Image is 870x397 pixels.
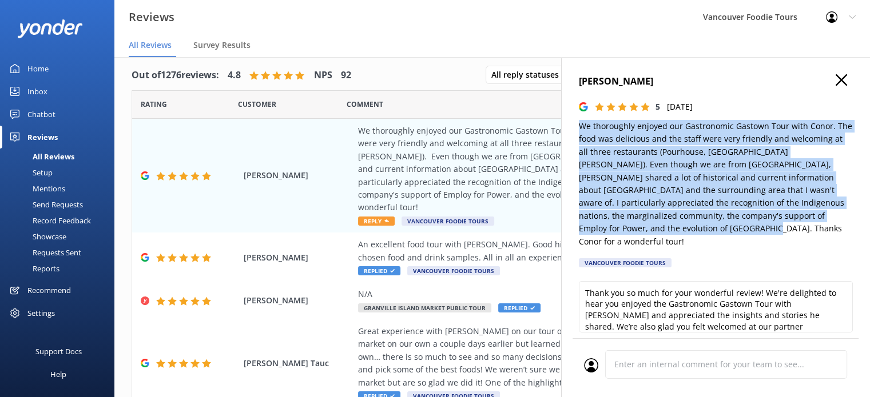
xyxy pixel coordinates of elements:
div: Home [27,57,49,80]
div: We thoroughly enjoyed our Gastronomic Gastown Tour with Conor. The food was delicious and the sta... [358,125,775,214]
img: yonder-white-logo.png [17,19,83,38]
h4: 92 [341,68,351,83]
span: 5 [656,101,660,112]
h4: 4.8 [228,68,241,83]
div: Inbox [27,80,47,103]
a: All Reviews [7,149,114,165]
div: Recommend [27,279,71,302]
span: Survey Results [193,39,251,51]
div: Showcase [7,228,66,244]
button: Close [836,74,847,87]
div: Requests Sent [7,244,81,260]
span: Date [141,99,167,110]
div: Vancouver Foodie Tours [579,258,672,267]
div: Great experience with [PERSON_NAME] on our tour of [GEOGRAPHIC_DATA]! We’d already been to the ma... [358,325,775,389]
div: Setup [7,165,53,181]
span: Reply [358,216,395,226]
p: [DATE] [667,101,693,113]
a: Setup [7,165,114,181]
span: All reply statuses [491,69,566,81]
span: Granville Island Market Public Tour [358,303,491,312]
div: Record Feedback [7,212,91,228]
p: We thoroughly enjoyed our Gastronomic Gastown Tour with Conor. The food was delicious and the sta... [579,120,853,248]
img: user_profile.svg [584,358,598,372]
div: N/A [358,288,775,300]
a: Send Requests [7,197,114,212]
div: Support Docs [35,340,82,363]
span: Date [238,99,276,110]
a: Mentions [7,181,114,197]
span: Vancouver Foodie Tours [402,216,494,226]
span: Replied [498,303,541,312]
span: [PERSON_NAME] [244,251,352,264]
h4: [PERSON_NAME] [579,74,853,89]
h4: NPS [314,68,332,83]
h4: Out of 1276 reviews: [132,68,219,83]
div: All Reviews [7,149,74,165]
div: Chatbot [27,103,55,126]
span: Replied [358,266,400,275]
a: Record Feedback [7,212,114,228]
div: Send Requests [7,197,83,212]
a: Reports [7,260,114,276]
a: Showcase [7,228,114,244]
span: [PERSON_NAME] [244,294,352,307]
div: Mentions [7,181,65,197]
span: Vancouver Foodie Tours [407,266,500,275]
h3: Reviews [129,8,174,26]
span: [PERSON_NAME] [244,169,352,182]
div: Reviews [27,126,58,149]
div: Reports [7,260,59,276]
div: Help [50,363,66,386]
textarea: Thank you so much for your wonderful review! We're delighted to hear you enjoyed the Gastronomic ... [579,281,853,332]
span: Question [347,99,383,110]
div: An excellent food tour with [PERSON_NAME]. Good history of [GEOGRAPHIC_DATA], wide range of well ... [358,238,775,264]
span: All Reviews [129,39,172,51]
span: [PERSON_NAME] Tauc [244,357,352,370]
a: Requests Sent [7,244,114,260]
div: Settings [27,302,55,324]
